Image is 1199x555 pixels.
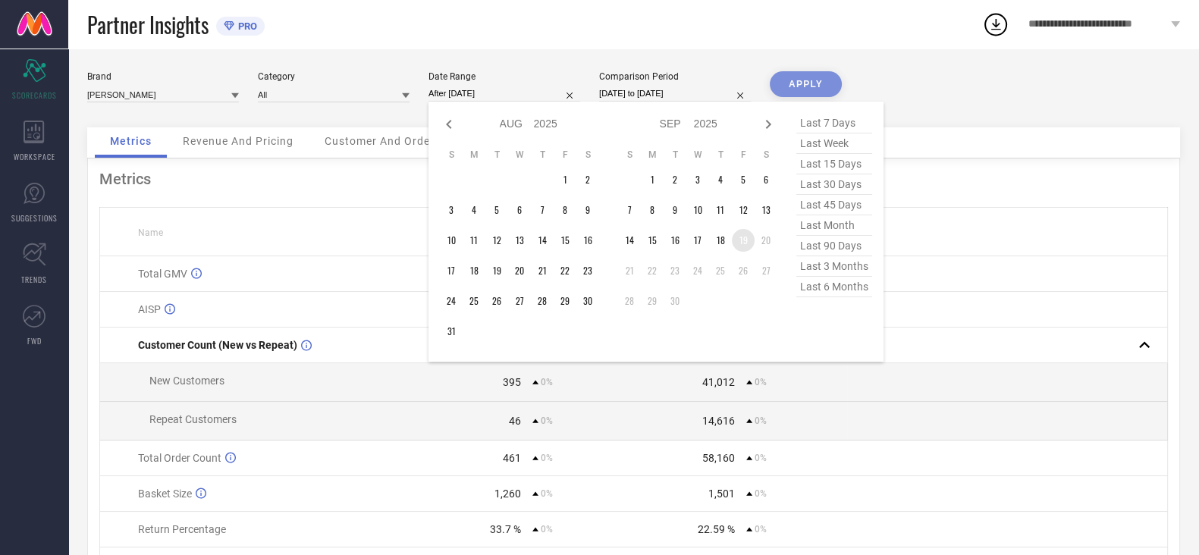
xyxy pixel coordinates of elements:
th: Thursday [531,149,554,161]
span: 0% [541,524,553,535]
td: Sat Sep 20 2025 [755,229,777,252]
td: Fri Sep 19 2025 [732,229,755,252]
td: Tue Sep 16 2025 [664,229,686,252]
div: 461 [503,452,521,464]
span: 0% [755,453,767,463]
div: v 4.0.25 [42,24,74,36]
td: Mon Sep 01 2025 [641,168,664,191]
td: Sun Sep 07 2025 [618,199,641,221]
th: Thursday [709,149,732,161]
td: Sat Aug 09 2025 [576,199,599,221]
td: Sun Aug 24 2025 [440,290,463,312]
span: Total GMV [138,268,187,280]
th: Friday [732,149,755,161]
th: Sunday [440,149,463,161]
td: Thu Sep 18 2025 [709,229,732,252]
td: Mon Aug 04 2025 [463,199,485,221]
td: Sat Sep 27 2025 [755,259,777,282]
td: Tue Sep 02 2025 [664,168,686,191]
td: Tue Aug 26 2025 [485,290,508,312]
div: Comparison Period [599,71,751,82]
td: Sun Sep 21 2025 [618,259,641,282]
span: Customer Count (New vs Repeat) [138,339,297,351]
th: Wednesday [686,149,709,161]
td: Sun Aug 10 2025 [440,229,463,252]
td: Sat Sep 06 2025 [755,168,777,191]
span: FWD [27,335,42,346]
div: 58,160 [702,452,735,464]
span: Total Order Count [138,452,221,464]
td: Mon Aug 18 2025 [463,259,485,282]
td: Tue Sep 09 2025 [664,199,686,221]
td: Thu Sep 11 2025 [709,199,732,221]
span: Customer And Orders [325,135,441,147]
td: Wed Sep 10 2025 [686,199,709,221]
th: Saturday [576,149,599,161]
div: Date Range [428,71,580,82]
td: Tue Aug 19 2025 [485,259,508,282]
div: Open download list [982,11,1009,38]
img: tab_keywords_by_traffic_grey.svg [151,88,163,100]
input: Select comparison period [599,86,751,102]
span: 0% [755,377,767,387]
span: 0% [541,453,553,463]
td: Mon Sep 29 2025 [641,290,664,312]
td: Thu Aug 07 2025 [531,199,554,221]
td: Sat Aug 02 2025 [576,168,599,191]
span: Repeat Customers [149,413,237,425]
img: tab_domain_overview_orange.svg [41,88,53,100]
td: Tue Sep 23 2025 [664,259,686,282]
td: Thu Aug 21 2025 [531,259,554,282]
td: Thu Sep 04 2025 [709,168,732,191]
td: Fri Aug 01 2025 [554,168,576,191]
td: Sat Aug 30 2025 [576,290,599,312]
div: Category [258,71,410,82]
div: 1,501 [708,488,735,500]
td: Fri Aug 22 2025 [554,259,576,282]
th: Tuesday [485,149,508,161]
div: Next month [759,115,777,133]
span: 0% [541,377,553,387]
div: Previous month [440,115,458,133]
td: Sat Aug 23 2025 [576,259,599,282]
span: TRENDS [21,274,47,285]
td: Mon Sep 08 2025 [641,199,664,221]
td: Wed Sep 03 2025 [686,168,709,191]
td: Sun Sep 28 2025 [618,290,641,312]
th: Monday [641,149,664,161]
th: Tuesday [664,149,686,161]
span: last 45 days [796,195,872,215]
span: 0% [755,524,767,535]
div: 22.59 % [698,523,735,535]
td: Fri Aug 15 2025 [554,229,576,252]
td: Fri Aug 29 2025 [554,290,576,312]
span: Basket Size [138,488,192,500]
span: 0% [755,415,767,426]
td: Sat Aug 16 2025 [576,229,599,252]
span: SCORECARDS [12,89,57,101]
div: 41,012 [702,376,735,388]
img: logo_orange.svg [24,24,36,36]
div: 14,616 [702,415,735,427]
span: last 30 days [796,174,872,195]
td: Sun Sep 14 2025 [618,229,641,252]
span: last 90 days [796,236,872,256]
td: Mon Sep 22 2025 [641,259,664,282]
span: AISP [138,303,161,315]
td: Fri Sep 05 2025 [732,168,755,191]
div: Metrics [99,170,1168,188]
td: Wed Aug 13 2025 [508,229,531,252]
span: 0% [541,415,553,426]
span: Revenue And Pricing [183,135,293,147]
span: last 7 days [796,113,872,133]
span: 0% [755,488,767,499]
td: Mon Sep 15 2025 [641,229,664,252]
th: Saturday [755,149,777,161]
span: last week [796,133,872,154]
span: last month [796,215,872,236]
th: Monday [463,149,485,161]
td: Mon Aug 11 2025 [463,229,485,252]
span: last 3 months [796,256,872,277]
td: Wed Aug 06 2025 [508,199,531,221]
img: website_grey.svg [24,39,36,52]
